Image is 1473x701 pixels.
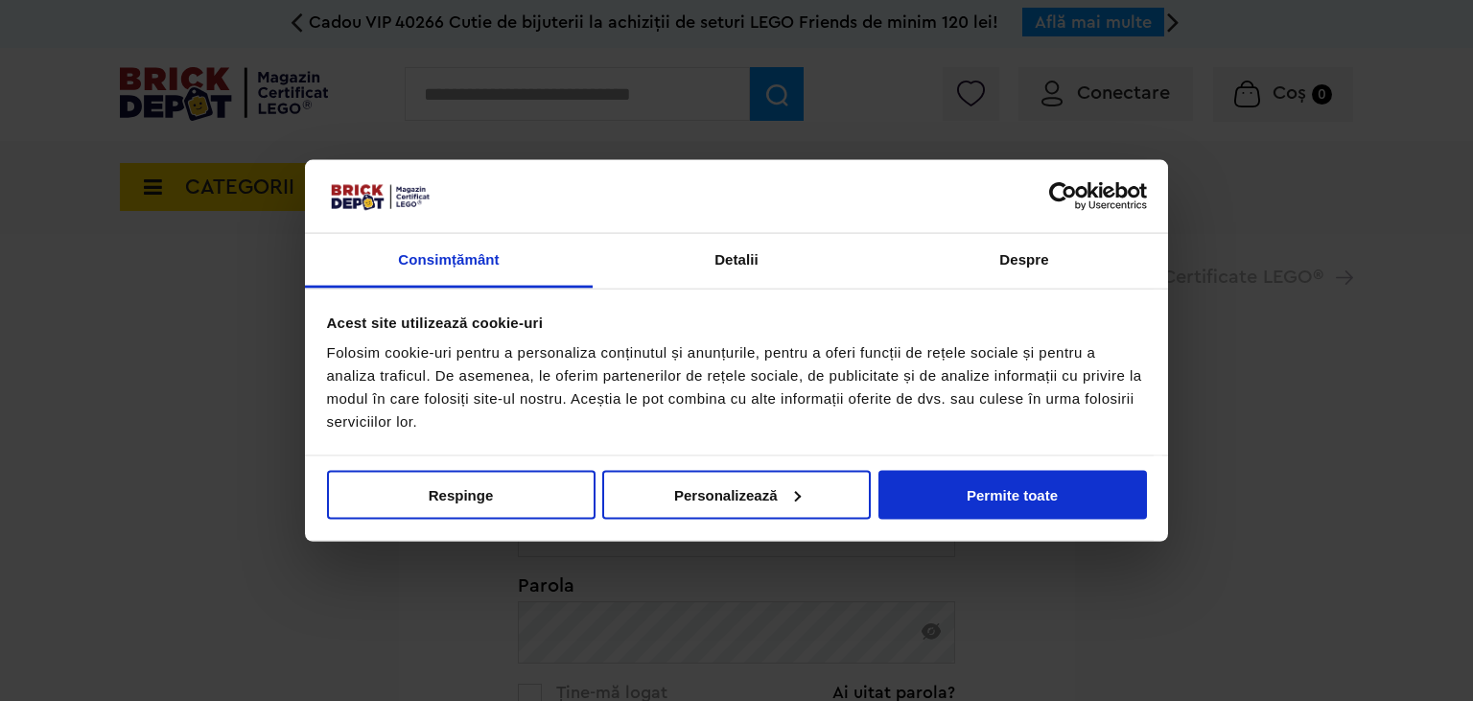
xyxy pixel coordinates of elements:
[979,181,1147,210] a: Usercentrics Cookiebot - opens in a new window
[327,311,1147,334] div: Acest site utilizează cookie-uri
[327,341,1147,433] div: Folosim cookie-uri pentru a personaliza conținutul și anunțurile, pentru a oferi funcții de rețel...
[878,470,1147,519] button: Permite toate
[327,470,596,519] button: Respinge
[593,234,880,289] a: Detalii
[602,470,871,519] button: Personalizează
[327,181,433,212] img: siglă
[305,234,593,289] a: Consimțământ
[880,234,1168,289] a: Despre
